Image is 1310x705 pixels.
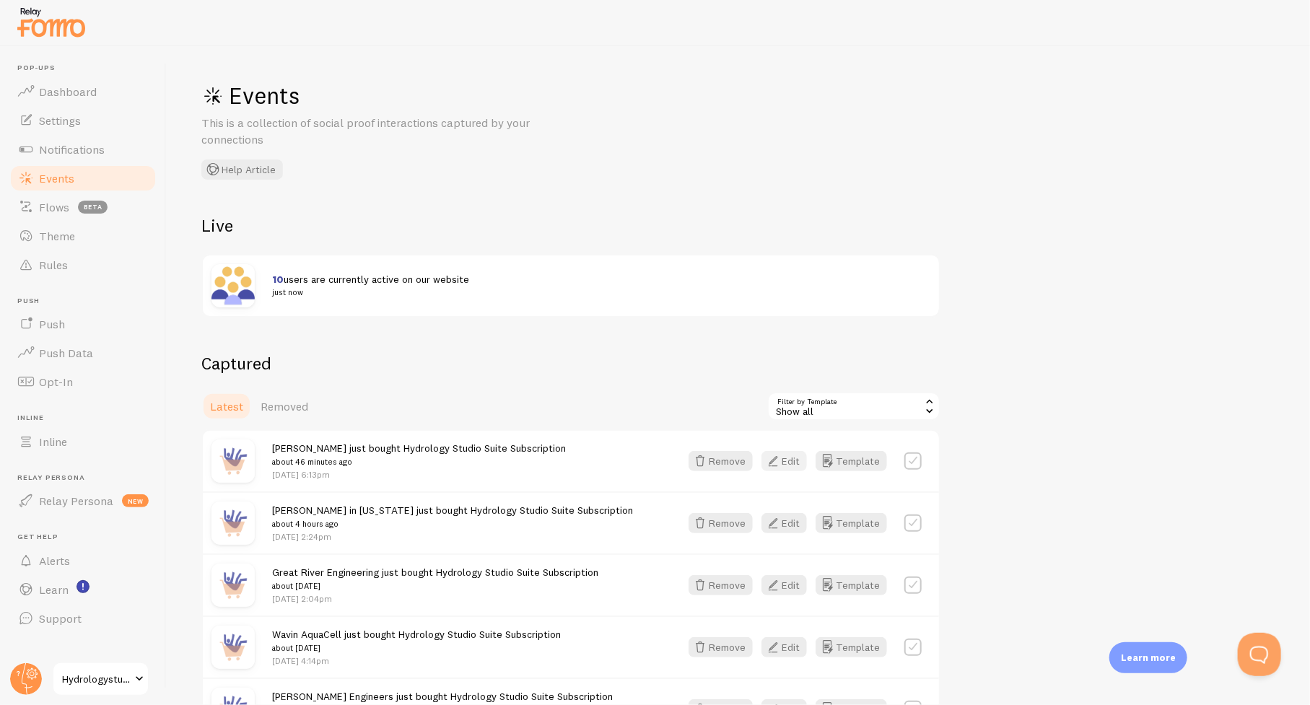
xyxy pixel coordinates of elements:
[9,135,157,164] a: Notifications
[39,142,105,157] span: Notifications
[9,604,157,633] a: Support
[78,201,108,214] span: beta
[1121,651,1176,665] p: Learn more
[39,317,65,331] span: Push
[272,455,566,468] small: about 46 minutes ago
[39,494,113,508] span: Relay Persona
[9,77,157,106] a: Dashboard
[816,575,887,595] button: Template
[767,392,940,421] div: Show all
[9,367,157,396] a: Opt-In
[252,392,317,421] a: Removed
[9,222,157,250] a: Theme
[816,637,887,657] button: Template
[272,530,633,543] p: [DATE] 2:24pm
[761,451,807,471] button: Edit
[17,533,157,542] span: Get Help
[211,502,255,545] img: purchase.jpg
[272,286,913,299] small: just now
[39,258,68,272] span: Rules
[761,513,816,533] a: Edit
[9,338,157,367] a: Push Data
[261,399,308,413] span: Removed
[211,439,255,483] img: purchase.jpg
[211,264,255,307] img: xaSAoeb6RpedHPR8toqq
[201,159,283,180] button: Help Article
[17,64,157,73] span: Pop-ups
[816,451,887,471] button: Template
[272,654,561,667] p: [DATE] 4:14pm
[39,200,69,214] span: Flows
[1109,642,1187,673] div: Learn more
[201,81,634,110] h1: Events
[9,193,157,222] a: Flows beta
[17,297,157,306] span: Push
[272,442,566,468] span: [PERSON_NAME] just bought Hydrology Studio Suite Subscription
[39,84,97,99] span: Dashboard
[761,513,807,533] button: Edit
[77,580,89,593] svg: <p>Watch New Feature Tutorials!</p>
[816,513,887,533] button: Template
[39,346,93,360] span: Push Data
[689,637,753,657] button: Remove
[39,375,73,389] span: Opt-In
[272,566,598,592] span: Great River Engineering just bought Hydrology Studio Suite Subscription
[9,250,157,279] a: Rules
[761,637,807,657] button: Edit
[15,4,87,40] img: fomo-relay-logo-orange.svg
[272,579,598,592] small: about [DATE]
[39,553,70,568] span: Alerts
[17,473,157,483] span: Relay Persona
[761,637,816,657] a: Edit
[9,164,157,193] a: Events
[62,670,131,688] span: Hydrologystudio
[211,626,255,669] img: purchase.jpg
[689,451,753,471] button: Remove
[39,113,81,128] span: Settings
[39,434,67,449] span: Inline
[52,662,149,696] a: Hydrologystudio
[17,413,157,423] span: Inline
[272,641,561,654] small: about [DATE]
[9,106,157,135] a: Settings
[9,486,157,515] a: Relay Persona new
[211,564,255,607] img: purchase.jpg
[9,310,157,338] a: Push
[39,611,82,626] span: Support
[272,592,598,605] p: [DATE] 2:04pm
[201,115,548,148] p: This is a collection of social proof interactions captured by your connections
[272,517,633,530] small: about 4 hours ago
[39,171,74,185] span: Events
[201,214,940,237] h2: Live
[761,451,816,471] a: Edit
[9,546,157,575] a: Alerts
[122,494,149,507] span: new
[9,427,157,456] a: Inline
[272,273,913,299] span: users are currently active on our website
[761,575,816,595] a: Edit
[272,468,566,481] p: [DATE] 6:13pm
[1238,633,1281,676] iframe: Help Scout Beacon - Open
[761,575,807,595] button: Edit
[39,229,75,243] span: Theme
[272,504,633,530] span: [PERSON_NAME] in [US_STATE] just bought Hydrology Studio Suite Subscription
[272,273,284,286] span: 10
[210,399,243,413] span: Latest
[272,628,561,654] span: Wavin AquaCell just bought Hydrology Studio Suite Subscription
[201,352,940,375] h2: Captured
[39,582,69,597] span: Learn
[9,575,157,604] a: Learn
[689,575,753,595] button: Remove
[201,392,252,421] a: Latest
[689,513,753,533] button: Remove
